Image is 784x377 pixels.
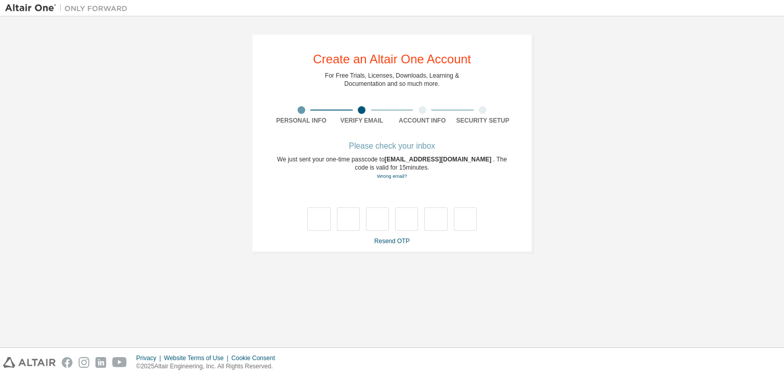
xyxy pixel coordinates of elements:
img: altair_logo.svg [3,357,56,368]
div: For Free Trials, Licenses, Downloads, Learning & Documentation and so much more. [325,72,459,88]
img: youtube.svg [112,357,127,368]
img: instagram.svg [79,357,89,368]
div: Account Info [392,116,453,125]
div: Cookie Consent [231,354,281,362]
div: Verify Email [332,116,393,125]
img: facebook.svg [62,357,72,368]
div: Website Terms of Use [164,354,231,362]
img: Altair One [5,3,133,13]
span: [EMAIL_ADDRESS][DOMAIN_NAME] [384,156,493,163]
div: Personal Info [271,116,332,125]
a: Resend OTP [374,238,409,245]
div: We just sent your one-time passcode to . The code is valid for 15 minutes. [271,155,513,180]
div: Security Setup [453,116,513,125]
div: Create an Altair One Account [313,53,471,65]
div: Privacy [136,354,164,362]
p: © 2025 Altair Engineering, Inc. All Rights Reserved. [136,362,281,371]
div: Please check your inbox [271,143,513,149]
img: linkedin.svg [95,357,106,368]
a: Go back to the registration form [377,173,407,179]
